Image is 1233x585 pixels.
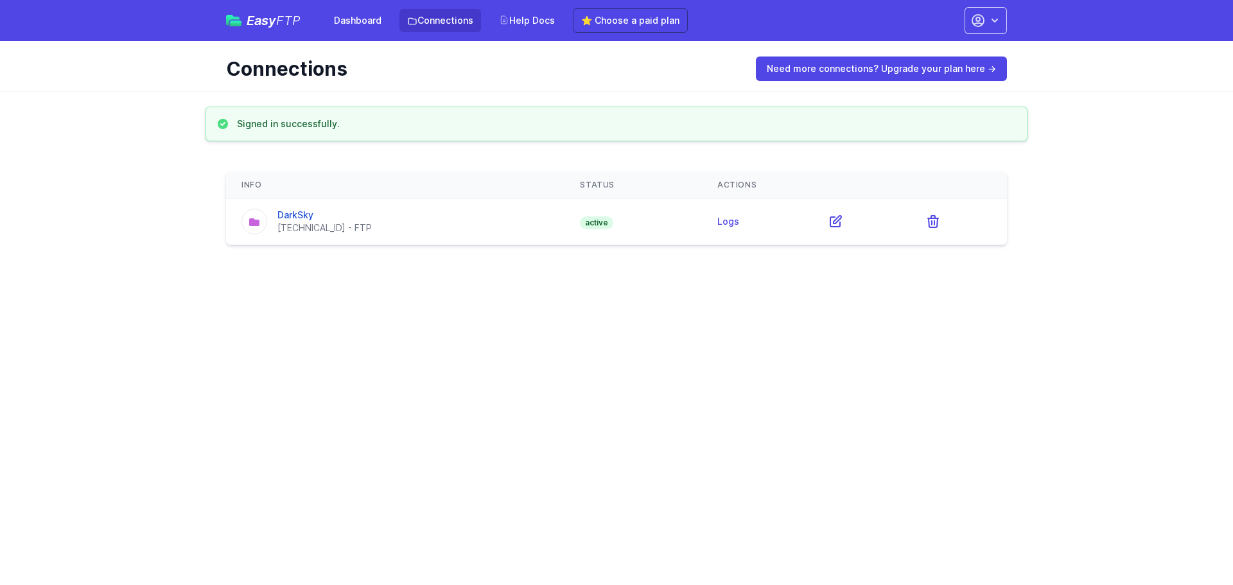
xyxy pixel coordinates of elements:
span: Easy [247,14,301,27]
div: [TECHNICAL_ID] - FTP [277,222,372,234]
h1: Connections [226,57,738,80]
th: Info [226,172,564,198]
a: DarkSky [277,209,313,220]
a: Dashboard [326,9,389,32]
span: active [580,216,613,229]
a: EasyFTP [226,14,301,27]
a: Help Docs [491,9,563,32]
h3: Signed in successfully. [237,118,340,130]
img: easyftp_logo.png [226,15,241,26]
span: FTP [276,13,301,28]
th: Status [564,172,702,198]
a: Connections [399,9,481,32]
th: Actions [702,172,1007,198]
a: Logs [717,216,739,227]
a: ⭐ Choose a paid plan [573,8,688,33]
a: Need more connections? Upgrade your plan here → [756,57,1007,81]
